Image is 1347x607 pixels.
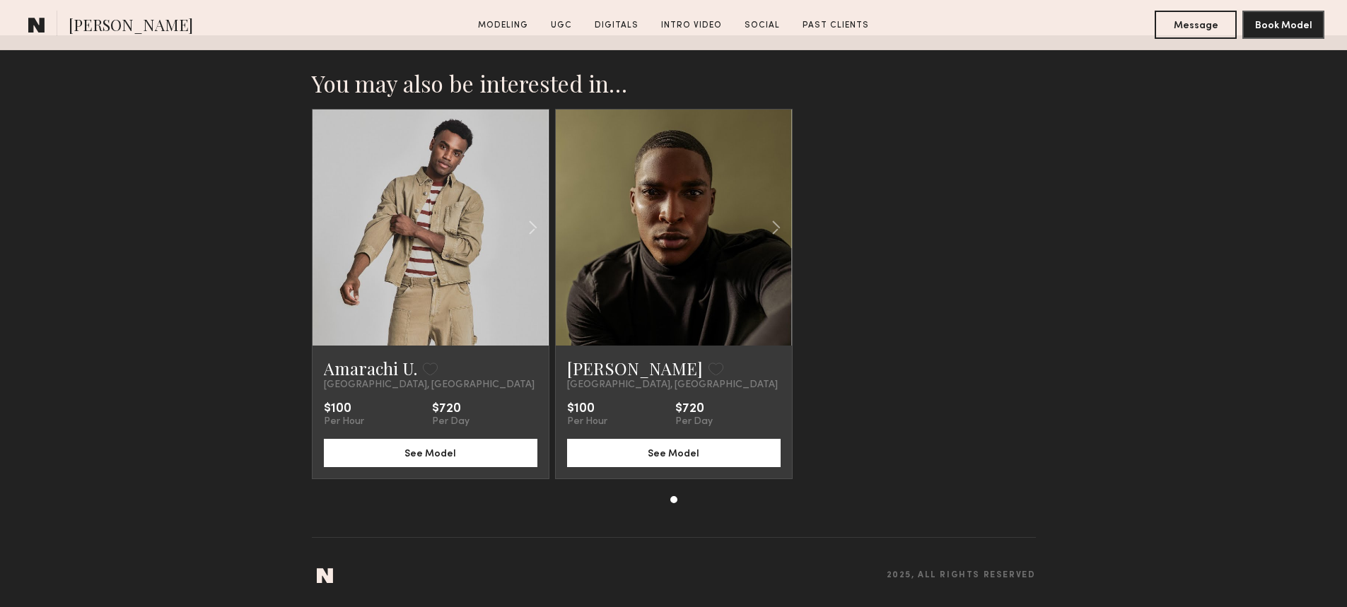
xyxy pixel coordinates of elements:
[675,402,713,416] div: $720
[324,402,364,416] div: $100
[567,439,781,467] button: See Model
[567,379,778,391] span: [GEOGRAPHIC_DATA], [GEOGRAPHIC_DATA]
[1155,11,1237,39] button: Message
[567,357,703,379] a: [PERSON_NAME]
[472,19,534,32] a: Modeling
[324,439,537,467] button: See Model
[432,402,470,416] div: $720
[655,19,728,32] a: Intro Video
[324,357,417,379] a: Amarachi U.
[432,416,470,428] div: Per Day
[312,69,1036,98] h2: You may also be interested in…
[69,14,193,39] span: [PERSON_NAME]
[324,416,364,428] div: Per Hour
[567,447,781,459] a: See Model
[324,379,535,391] span: [GEOGRAPHIC_DATA], [GEOGRAPHIC_DATA]
[887,571,1036,580] span: 2025, all rights reserved
[675,416,713,428] div: Per Day
[567,402,607,416] div: $100
[324,447,537,459] a: See Model
[545,19,578,32] a: UGC
[1242,11,1324,39] button: Book Model
[739,19,786,32] a: Social
[567,416,607,428] div: Per Hour
[797,19,875,32] a: Past Clients
[589,19,644,32] a: Digitals
[1242,18,1324,30] a: Book Model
